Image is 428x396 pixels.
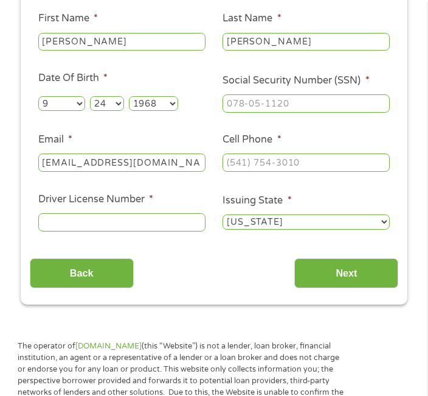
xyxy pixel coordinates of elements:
[30,258,134,288] input: Back
[223,12,281,25] label: Last Name
[223,74,369,87] label: Social Security Number (SSN)
[38,12,98,25] label: First Name
[223,94,390,113] input: 078-05-1120
[75,341,142,351] a: [DOMAIN_NAME]
[223,33,390,51] input: Smith
[294,258,398,288] input: Next
[38,33,205,51] input: John
[38,154,205,172] input: john@gmail.com
[223,194,291,207] label: Issuing State
[223,133,281,146] label: Cell Phone
[38,72,108,85] label: Date Of Birth
[38,193,153,206] label: Driver License Number
[38,133,72,146] label: Email
[223,154,390,172] input: (541) 754-3010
